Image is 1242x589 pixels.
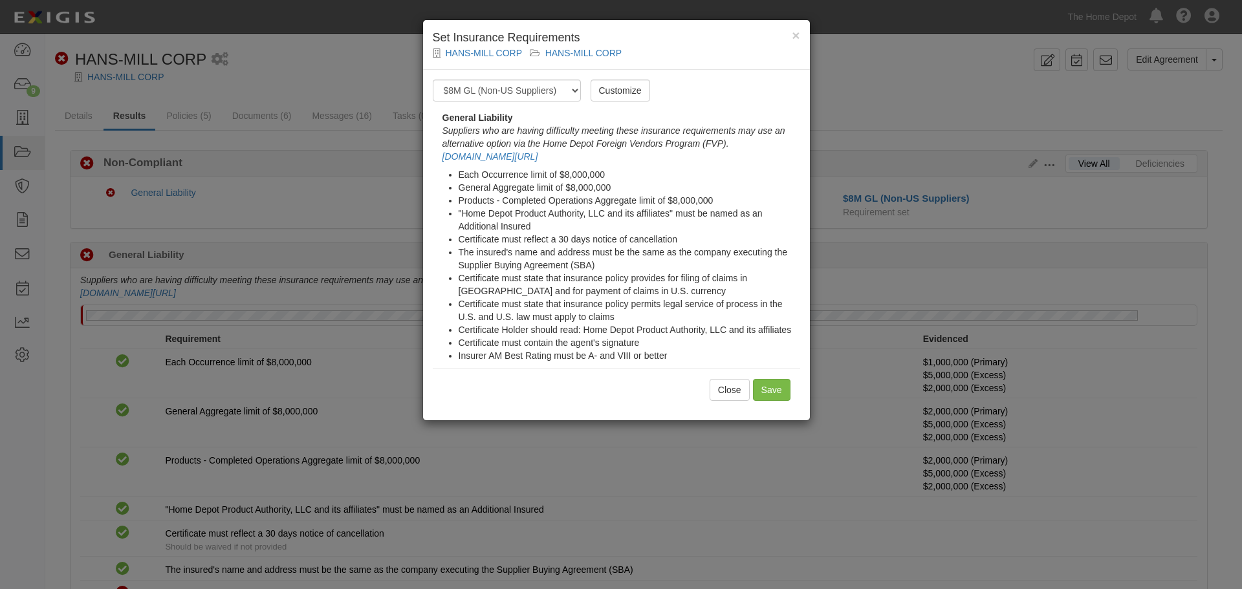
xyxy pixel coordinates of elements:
li: Certificate must contain the agent's signature [459,336,800,349]
a: Customize [591,80,650,102]
strong: General Liability [442,112,513,123]
button: Close [710,379,750,401]
a: [DOMAIN_NAME][URL] [442,151,538,162]
li: Certificate must state that insurance policy permits legal service of process in the U.S. and U.S... [459,297,800,323]
h4: Set Insurance Requirements [433,30,800,47]
i: Suppliers who are having difficulty meeting these insurance requirements may use an alternative o... [442,125,785,149]
li: General Aggregate limit of $8,000,000 [459,181,800,194]
li: Certificate Holder should read: Home Depot Product Authority, LLC and its affiliates [459,323,800,336]
li: Certificate must reflect a 30 days notice of cancellation [459,233,800,246]
li: Each Occurrence limit of $8,000,000 [459,168,800,181]
li: Products - Completed Operations Aggregate limit of $8,000,000 [459,194,800,207]
a: HANS-MILL CORP [545,48,622,58]
li: The insured's name and address must be the same as the company executing the Supplier Buying Agre... [459,246,800,272]
input: Save [753,379,790,401]
a: HANS-MILL CORP [446,48,522,58]
span: × [792,28,800,43]
li: Insurer AM Best Rating must be A- and VIII or better [459,349,800,362]
button: Close [792,28,800,42]
li: Certificate must state that insurance policy provides for filing of claims in [GEOGRAPHIC_DATA] a... [459,272,800,297]
li: "Home Depot Product Authority, LLC and its affiliates" must be named as an Additional Insured [459,207,800,233]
